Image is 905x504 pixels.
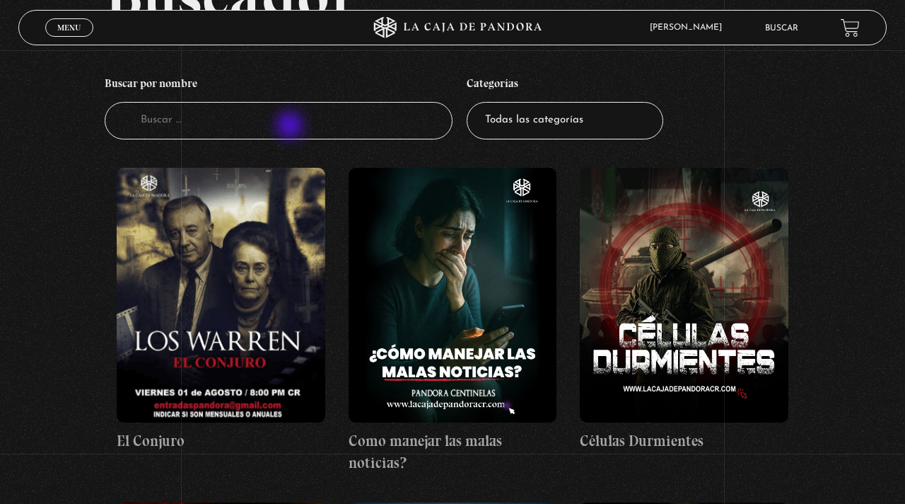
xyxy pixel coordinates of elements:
span: [PERSON_NAME] [643,23,736,32]
h4: Categorías [467,69,663,102]
a: View your shopping cart [841,18,860,38]
a: Buscar [765,24,798,33]
h4: Células Durmientes [580,430,788,452]
span: Cerrar [53,35,86,45]
span: Menu [57,23,81,32]
h4: Buscar por nombre [105,69,452,102]
a: Como manejar las malas noticias? [349,168,557,474]
a: El Conjuro [117,168,325,452]
h4: El Conjuro [117,430,325,452]
a: Células Durmientes [580,168,788,452]
h4: Como manejar las malas noticias? [349,430,557,474]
